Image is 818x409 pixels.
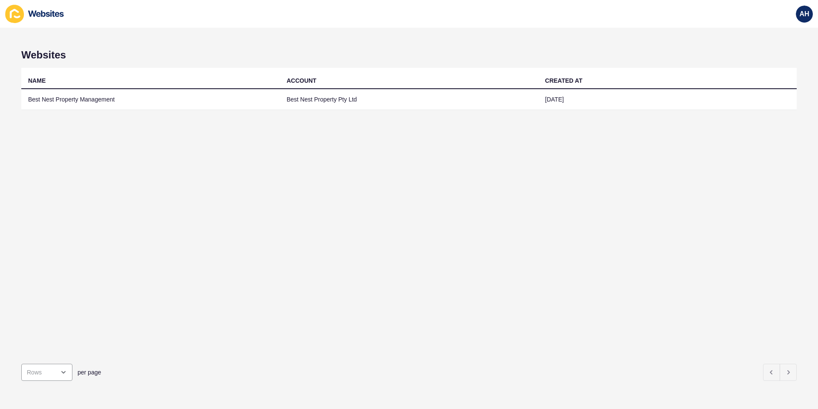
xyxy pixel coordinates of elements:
[21,49,797,61] h1: Websites
[799,10,809,18] span: AH
[280,89,539,110] td: Best Nest Property Pty Ltd
[21,89,280,110] td: Best Nest Property Management
[538,89,797,110] td: [DATE]
[28,76,46,85] div: NAME
[287,76,317,85] div: ACCOUNT
[545,76,582,85] div: CREATED AT
[21,364,72,381] div: open menu
[78,368,101,377] span: per page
